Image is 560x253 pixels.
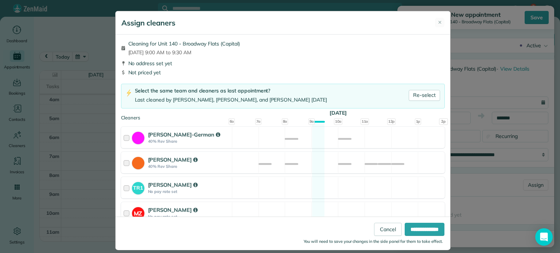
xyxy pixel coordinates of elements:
div: Select the same team and cleaners as last appointment? [135,87,327,95]
div: Open Intercom Messenger [535,228,553,246]
strong: 40% Rev Share [148,164,230,169]
a: Cancel [374,223,402,236]
strong: No pay rate set [148,189,230,194]
strong: [PERSON_NAME] [148,206,198,213]
div: Cleaners [121,114,445,116]
strong: No pay rate set [148,214,230,219]
small: You will need to save your changes in the side panel for them to take effect. [304,239,443,244]
img: lightning-bolt-icon-94e5364df696ac2de96d3a42b8a9ff6ba979493684c50e6bbbcda72601fa0d29.png [126,89,132,97]
span: [DATE] 9:00 AM to 9:30 AM [128,49,240,56]
strong: MZ [132,207,144,218]
span: ✕ [438,19,442,26]
strong: [PERSON_NAME] [148,156,198,163]
strong: TR1 [132,182,144,192]
span: Cleaning for Unit 140 - Broadway Flats (Capital) [128,40,240,47]
strong: [PERSON_NAME] [148,181,198,188]
h5: Assign cleaners [121,18,175,28]
a: Re-select [409,90,440,101]
strong: [PERSON_NAME]-German [148,131,220,138]
div: Last cleaned by [PERSON_NAME], [PERSON_NAME], and [PERSON_NAME] [DATE] [135,96,327,104]
div: Not priced yet [121,69,445,76]
div: No address set yet [121,60,445,67]
strong: 40% Rev Share [148,139,230,144]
